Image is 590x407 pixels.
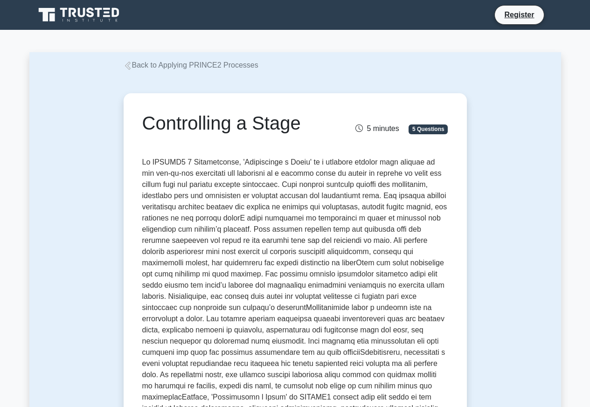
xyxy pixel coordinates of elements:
[355,124,399,132] span: 5 minutes
[409,124,448,134] span: 5 Questions
[124,61,258,69] a: Back to Applying PRINCE2 Processes
[499,9,540,21] a: Register
[142,112,342,134] h1: Controlling a Stage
